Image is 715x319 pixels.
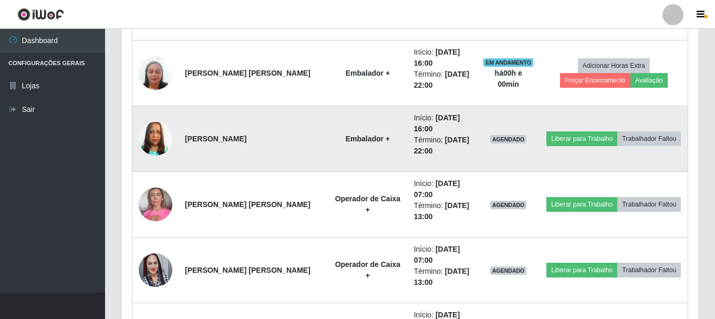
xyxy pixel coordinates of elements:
[490,135,527,143] span: AGENDADO
[578,58,650,73] button: Adicionar Horas Extra
[617,197,681,212] button: Trabalhador Faltou
[414,244,471,266] li: Início:
[546,197,617,212] button: Liberar para Trabalho
[414,112,471,135] li: Início:
[414,69,471,91] li: Término:
[346,135,390,143] strong: Embalador +
[617,263,681,277] button: Trabalhador Faltou
[185,200,310,209] strong: [PERSON_NAME] [PERSON_NAME]
[346,69,390,77] strong: Embalador +
[17,8,64,21] img: CoreUI Logo
[546,131,617,146] button: Liberar para Trabalho
[490,266,527,275] span: AGENDADO
[414,266,471,288] li: Término:
[139,109,172,169] img: 1753114982332.jpeg
[495,69,522,88] strong: há 00 h e 00 min
[335,194,401,214] strong: Operador de Caixa +
[414,245,460,264] time: [DATE] 07:00
[546,263,617,277] button: Liberar para Trabalho
[490,201,527,209] span: AGENDADO
[139,182,172,227] img: 1689780238947.jpeg
[139,43,172,103] img: 1703781074039.jpeg
[185,69,310,77] strong: [PERSON_NAME] [PERSON_NAME]
[335,260,401,280] strong: Operador de Caixa +
[139,240,172,300] img: 1689874098010.jpeg
[414,179,460,199] time: [DATE] 07:00
[185,135,246,143] strong: [PERSON_NAME]
[483,58,533,67] span: EM ANDAMENTO
[414,114,460,133] time: [DATE] 16:00
[560,73,630,88] button: Forçar Encerramento
[414,48,460,67] time: [DATE] 16:00
[617,131,681,146] button: Trabalhador Faltou
[185,266,310,274] strong: [PERSON_NAME] [PERSON_NAME]
[630,73,668,88] button: Avaliação
[414,135,471,157] li: Término:
[414,200,471,222] li: Término:
[414,47,471,69] li: Início:
[414,178,471,200] li: Início:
